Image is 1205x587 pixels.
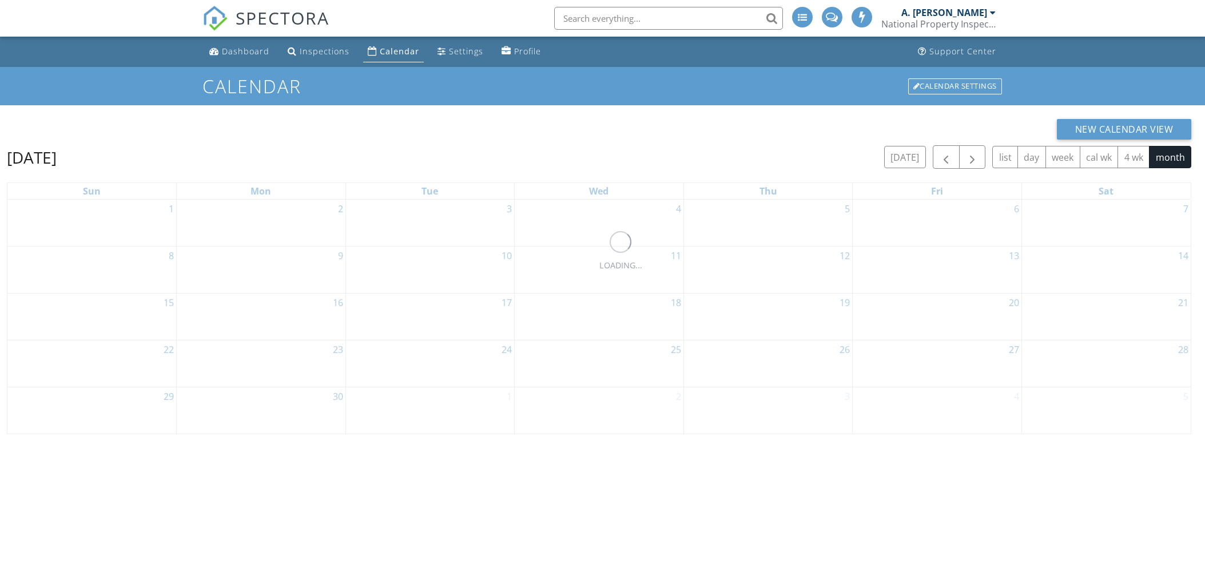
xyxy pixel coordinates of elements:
a: Friday [929,183,945,199]
a: Go to June 7, 2025 [1181,200,1191,218]
a: Go to June 18, 2025 [669,293,683,312]
td: Go to June 9, 2025 [177,246,346,293]
td: Go to June 18, 2025 [515,293,684,340]
a: Thursday [757,183,780,199]
td: Go to June 11, 2025 [515,246,684,293]
span: SPECTORA [236,6,329,30]
a: Wednesday [587,183,611,199]
td: Go to June 23, 2025 [177,340,346,387]
td: Go to July 2, 2025 [515,387,684,434]
td: Go to June 17, 2025 [345,293,515,340]
a: Go to June 14, 2025 [1176,247,1191,265]
img: The Best Home Inspection Software - Spectora [202,6,228,31]
a: Go to June 10, 2025 [499,247,514,265]
td: Go to June 3, 2025 [345,200,515,247]
td: Go to June 24, 2025 [345,340,515,387]
a: Go to July 1, 2025 [504,387,514,406]
a: Go to June 29, 2025 [161,387,176,406]
input: Search everything... [554,7,783,30]
div: Support Center [929,46,996,57]
h1: Calendar [202,76,1003,96]
td: Go to June 27, 2025 [853,340,1022,387]
a: Tuesday [419,183,440,199]
td: Go to June 25, 2025 [515,340,684,387]
td: Go to June 20, 2025 [853,293,1022,340]
td: Go to June 14, 2025 [1021,246,1191,293]
a: Go to June 3, 2025 [504,200,514,218]
button: cal wk [1080,146,1119,168]
a: Go to June 22, 2025 [161,340,176,359]
td: Go to June 1, 2025 [7,200,177,247]
td: Go to June 8, 2025 [7,246,177,293]
td: Go to June 21, 2025 [1021,293,1191,340]
a: Go to June 23, 2025 [331,340,345,359]
a: Go to July 3, 2025 [842,387,852,406]
div: National Property Inspections [881,18,996,30]
a: Go to June 5, 2025 [842,200,852,218]
a: Go to July 5, 2025 [1181,387,1191,406]
a: Go to June 20, 2025 [1007,293,1021,312]
a: Go to June 24, 2025 [499,340,514,359]
td: Go to June 19, 2025 [683,293,853,340]
a: Go to June 16, 2025 [331,293,345,312]
td: Go to July 3, 2025 [683,387,853,434]
a: Profile [497,41,546,62]
a: Go to July 2, 2025 [674,387,683,406]
button: week [1045,146,1080,168]
div: LOADING... [599,259,642,272]
a: Dashboard [205,41,274,62]
button: New Calendar View [1057,119,1192,140]
td: Go to June 10, 2025 [345,246,515,293]
div: Calendar Settings [908,78,1002,94]
a: Go to June 17, 2025 [499,293,514,312]
div: Calendar [380,46,419,57]
a: Go to June 19, 2025 [837,293,852,312]
button: day [1017,146,1046,168]
td: Go to July 5, 2025 [1021,387,1191,434]
a: Go to June 4, 2025 [674,200,683,218]
td: Go to June 5, 2025 [683,200,853,247]
div: Dashboard [222,46,269,57]
button: 4 wk [1117,146,1150,168]
a: Calendar Settings [907,77,1003,96]
a: Support Center [913,41,1001,62]
td: Go to July 4, 2025 [853,387,1022,434]
a: Go to June 12, 2025 [837,247,852,265]
a: Go to June 6, 2025 [1012,200,1021,218]
a: Go to June 9, 2025 [336,247,345,265]
a: SPECTORA [202,15,329,39]
button: Previous month [933,145,960,169]
div: Profile [514,46,541,57]
a: Go to June 1, 2025 [166,200,176,218]
div: Inspections [300,46,349,57]
a: Sunday [81,183,103,199]
td: Go to June 29, 2025 [7,387,177,434]
a: Calendar [363,41,424,62]
a: Monday [248,183,273,199]
a: Go to June 21, 2025 [1176,293,1191,312]
a: Go to June 28, 2025 [1176,340,1191,359]
a: Go to June 8, 2025 [166,247,176,265]
a: Go to July 4, 2025 [1012,387,1021,406]
a: Go to June 26, 2025 [837,340,852,359]
td: Go to June 12, 2025 [683,246,853,293]
td: Go to June 30, 2025 [177,387,346,434]
td: Go to June 28, 2025 [1021,340,1191,387]
td: Go to June 4, 2025 [515,200,684,247]
a: Go to June 25, 2025 [669,340,683,359]
td: Go to July 1, 2025 [345,387,515,434]
a: Go to June 11, 2025 [669,247,683,265]
button: month [1149,146,1191,168]
td: Go to June 6, 2025 [853,200,1022,247]
a: Go to June 30, 2025 [331,387,345,406]
td: Go to June 16, 2025 [177,293,346,340]
a: Settings [433,41,488,62]
td: Go to June 2, 2025 [177,200,346,247]
td: Go to June 26, 2025 [683,340,853,387]
button: [DATE] [884,146,926,168]
td: Go to June 13, 2025 [853,246,1022,293]
td: Go to June 7, 2025 [1021,200,1191,247]
td: Go to June 15, 2025 [7,293,177,340]
a: Go to June 2, 2025 [336,200,345,218]
button: Next month [959,145,986,169]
